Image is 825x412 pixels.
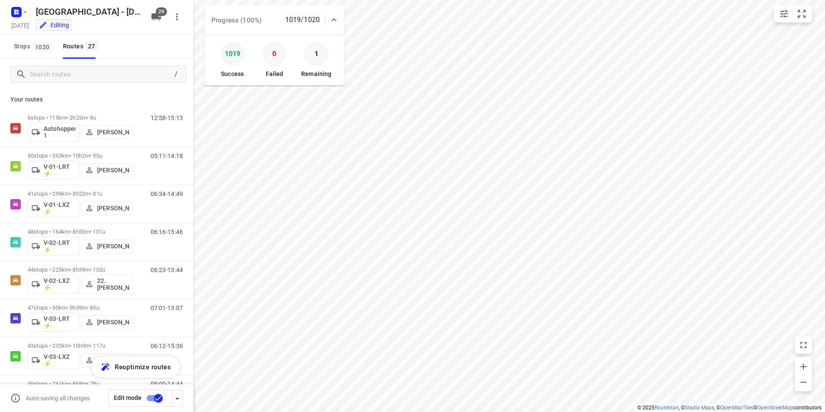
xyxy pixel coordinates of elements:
[10,95,183,104] p: Your routes
[148,8,165,25] button: 29
[655,405,679,411] a: Routetitan
[97,167,129,174] p: [PERSON_NAME]
[28,351,79,370] button: V-03-LXZ ⚡
[63,41,100,52] div: Routes
[39,21,69,29] div: You are currently in edit mode.
[28,161,79,180] button: V-01-LRT ⚡
[151,114,183,121] p: 12:58-15:13
[28,380,133,387] p: 30 stops • 261km • 8h8m • 78u
[97,129,129,136] p: [PERSON_NAME]
[28,266,133,273] p: 44 stops • 225km • 8h39m • 102u
[44,353,76,367] p: V-03-LXZ ⚡
[81,353,133,367] button: [PERSON_NAME]
[28,275,79,294] button: V-02-LXZ ⚡
[221,70,244,79] p: Success
[32,5,144,19] h5: [GEOGRAPHIC_DATA] - [DATE]
[81,275,133,294] button: 22. [PERSON_NAME]
[44,239,76,253] p: V-02-LRT ⚡
[44,201,76,215] p: V-01-LXZ ⚡
[28,228,133,235] p: 48 stops • 164km • 8h50m • 101u
[28,123,79,142] button: Autohopper 1
[793,5,810,22] button: Fit zoom
[114,394,142,401] span: Edit mode
[774,5,812,22] div: small contained button group
[97,319,129,326] p: [PERSON_NAME]
[91,357,179,377] button: Reoptimize routes
[151,266,183,273] p: 06:23-13:44
[151,342,183,349] p: 06:12-15:36
[26,395,90,402] p: Auto-saving all changes
[28,313,79,332] button: V-03-LRT ⚡
[33,42,52,51] span: 1020
[28,342,133,349] p: 43 stops • 232km • 10h3m • 117u
[151,228,183,235] p: 06:16-15:46
[81,315,133,329] button: [PERSON_NAME]
[86,41,98,50] span: 27
[272,48,276,60] p: 0
[266,70,283,79] p: Failed
[28,304,133,311] p: 47 stops • 50km • 5h39m • 85u
[168,8,186,25] button: More
[211,16,261,24] span: Progress (100%)
[301,70,331,79] p: Remaining
[28,190,133,197] p: 41 stops • 299km • 8h22m • 81u
[171,70,181,79] div: /
[28,199,79,218] button: V-01-LXZ ⚡
[28,237,79,256] button: V-02-LRT ⚡
[81,163,133,177] button: [PERSON_NAME]
[28,114,133,121] p: 6 stops • 115km • 2h23m • 9u
[151,190,183,197] p: 06:34-14:49
[44,315,76,329] p: V-03-LRT ⚡
[775,5,793,22] button: Map settings
[44,277,76,291] p: V-02-LXZ ⚡
[285,15,320,25] p: 1019/1020
[151,304,183,311] p: 07:01-13:07
[172,393,183,403] div: Driver app settings
[8,20,32,30] h5: [DATE]
[315,48,318,60] p: 1
[115,361,171,373] span: Reoptimize routes
[225,48,240,60] p: 1019
[757,405,793,411] a: OpenStreetMap
[28,152,133,159] p: 50 stops • 363km • 10h2m • 90u
[81,239,133,253] button: [PERSON_NAME]
[151,152,183,159] p: 05:11-14:18
[151,380,183,387] p: 08:00-14:44
[156,7,167,16] span: 29
[30,68,171,81] input: Search routes
[685,405,714,411] a: Stadia Maps
[720,405,753,411] a: OpenMapTiles
[14,41,54,52] span: Stops
[97,357,129,364] p: [PERSON_NAME]
[97,243,129,250] p: [PERSON_NAME]
[97,277,129,291] p: 22. [PERSON_NAME]
[44,163,76,177] p: V-01-LRT ⚡
[205,5,344,35] div: Progress (100%)1019/1020
[97,205,129,212] p: [PERSON_NAME]
[81,201,133,215] button: [PERSON_NAME]
[81,125,133,139] button: [PERSON_NAME]
[637,405,822,411] li: © 2025 , © , © © contributors
[44,125,76,139] p: Autohopper 1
